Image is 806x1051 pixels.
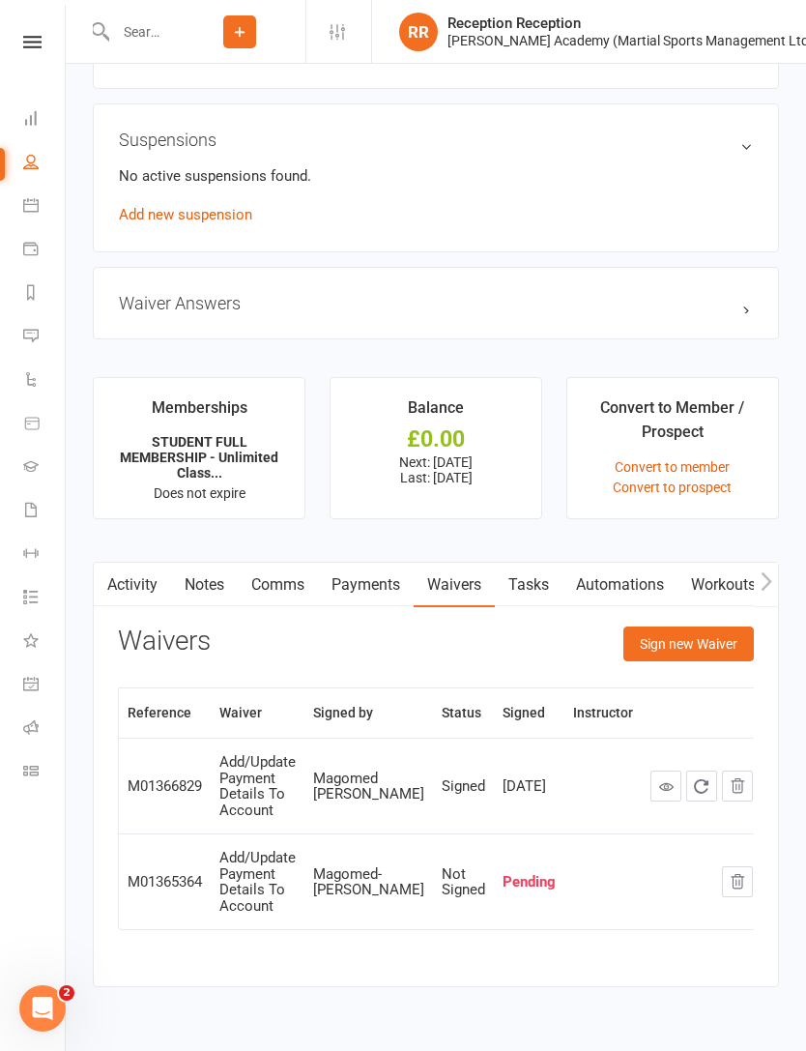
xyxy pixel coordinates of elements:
[23,229,67,273] a: Payments
[414,563,495,607] a: Waivers
[313,866,424,898] div: Magomed-[PERSON_NAME]
[677,563,769,607] a: Workouts
[623,627,754,661] button: Sign new Waiver
[119,206,252,223] a: Add new suspension
[503,874,556,890] div: Pending
[119,688,211,738] th: Reference
[238,563,318,607] a: Comms
[348,429,524,450] div: £0.00
[433,688,494,738] th: Status
[348,454,524,485] p: Next: [DATE] Last: [DATE]
[442,778,485,795] div: Signed
[494,688,564,738] th: Signed
[219,850,296,914] div: Add/Update Payment Details To Account
[503,778,556,795] div: [DATE]
[154,485,245,501] span: Does not expire
[128,778,202,795] div: M01366829
[304,688,433,738] th: Signed by
[118,627,211,657] h3: Waivers
[442,866,485,898] div: Not Signed
[120,434,278,481] strong: STUDENT FULL MEMBERSHIP - Unlimited Class...
[94,563,171,607] a: Activity
[23,99,67,142] a: Dashboard
[23,621,67,664] a: What's New
[318,563,414,607] a: Payments
[211,688,304,738] th: Waiver
[152,395,247,430] div: Memberships
[613,480,732,495] a: Convert to prospect
[109,18,174,45] input: Search...
[23,142,67,186] a: People
[59,985,74,1001] span: 2
[119,164,753,188] p: No active suspensions found.
[128,874,202,890] div: M01365364
[585,395,761,454] div: Convert to Member / Prospect
[23,186,67,229] a: Calendar
[23,751,67,795] a: Class kiosk mode
[19,985,66,1032] iframe: Intercom live chat
[23,273,67,316] a: Reports
[219,754,296,818] div: Add/Update Payment Details To Account
[23,708,67,751] a: Roll call kiosk mode
[23,403,67,447] a: Product Sales
[171,563,238,607] a: Notes
[399,13,438,51] div: RR
[408,395,464,430] div: Balance
[495,563,562,607] a: Tasks
[313,771,424,803] div: Magomed [PERSON_NAME]
[564,688,642,738] th: Instructor
[23,664,67,708] a: General attendance kiosk mode
[119,130,753,150] h3: Suspensions
[562,563,677,607] a: Automations
[119,293,753,313] h3: Waiver Answers
[615,459,730,475] a: Convert to member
